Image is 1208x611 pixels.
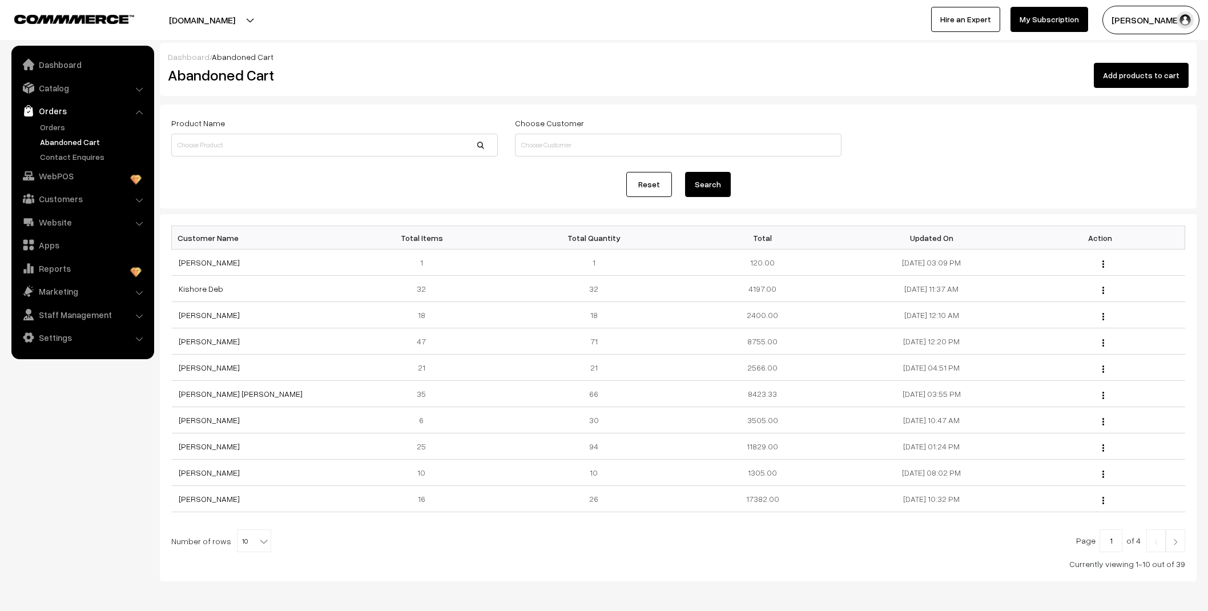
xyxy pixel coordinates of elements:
td: [DATE] 11:37 AM [847,276,1016,302]
td: 94 [509,433,678,460]
img: Menu [1102,471,1104,478]
th: Total Quantity [509,226,678,250]
td: 71 [509,328,678,355]
td: 10 [340,460,509,486]
a: Settings [14,327,150,348]
a: Dashboard [168,52,210,62]
a: [PERSON_NAME] [179,310,240,320]
td: 3505.00 [678,407,847,433]
td: 21 [340,355,509,381]
td: [DATE] 12:10 AM [847,302,1016,328]
span: Page [1076,536,1096,545]
a: Orders [14,101,150,121]
th: Customer Name [172,226,341,250]
a: [PERSON_NAME] [PERSON_NAME] [179,389,303,399]
img: Menu [1102,392,1104,399]
a: [PERSON_NAME] [179,336,240,346]
span: of 4 [1126,536,1141,545]
a: Website [14,212,150,232]
a: Apps [14,235,150,255]
a: Dashboard [14,54,150,75]
td: 25 [340,433,509,460]
td: 66 [509,381,678,407]
div: / [168,51,1189,63]
td: [DATE] 10:32 PM [847,486,1016,512]
img: Menu [1102,287,1104,294]
a: Staff Management [14,304,150,325]
td: [DATE] 03:09 PM [847,250,1016,276]
img: Menu [1102,339,1104,347]
td: 47 [340,328,509,355]
td: 32 [509,276,678,302]
label: Product Name [171,117,225,129]
input: Choose Customer [515,134,841,156]
a: WebPOS [14,166,150,186]
button: Search [685,172,731,197]
a: Reset [626,172,672,197]
span: Abandoned Cart [212,52,273,62]
a: [PERSON_NAME] [179,494,240,504]
td: 18 [340,302,509,328]
img: Right [1170,538,1181,545]
img: Menu [1102,365,1104,373]
img: user [1177,11,1194,29]
td: 10 [509,460,678,486]
img: Left [1151,538,1161,545]
a: [PERSON_NAME] [179,415,240,425]
td: 35 [340,381,509,407]
th: Updated On [847,226,1016,250]
a: Abandoned Cart [37,136,150,148]
td: 16 [340,486,509,512]
td: [DATE] 03:55 PM [847,381,1016,407]
td: 1 [509,250,678,276]
td: 2400.00 [678,302,847,328]
img: Menu [1102,444,1104,452]
td: [DATE] 10:47 AM [847,407,1016,433]
th: Total [678,226,847,250]
a: [PERSON_NAME] [179,468,240,477]
div: Currently viewing 1-10 out of 39 [171,558,1185,570]
img: COMMMERCE [14,15,134,23]
td: 17382.00 [678,486,847,512]
a: Contact Enquires [37,151,150,163]
h2: Abandoned Cart [168,66,497,84]
td: [DATE] 12:20 PM [847,328,1016,355]
a: Kishore Deb [179,284,223,294]
td: 11829.00 [678,433,847,460]
a: Catalog [14,78,150,98]
a: [PERSON_NAME] [179,258,240,267]
a: Orders [37,121,150,133]
button: Add products to cart [1094,63,1189,88]
img: Menu [1102,260,1104,268]
td: 32 [340,276,509,302]
td: [DATE] 01:24 PM [847,433,1016,460]
img: Menu [1102,497,1104,504]
span: Number of rows [171,535,231,547]
td: 6 [340,407,509,433]
button: [PERSON_NAME] [1102,6,1199,34]
a: [PERSON_NAME] [179,363,240,372]
span: 10 [237,530,271,553]
a: Reports [14,258,150,279]
img: Menu [1102,418,1104,425]
a: COMMMERCE [14,11,114,25]
label: Choose Customer [515,117,584,129]
td: [DATE] 04:51 PM [847,355,1016,381]
a: Marketing [14,281,150,302]
td: 1305.00 [678,460,847,486]
td: 8755.00 [678,328,847,355]
a: Hire an Expert [931,7,1000,32]
a: [PERSON_NAME] [179,441,240,451]
span: 10 [237,529,271,552]
td: 120.00 [678,250,847,276]
td: 21 [509,355,678,381]
th: Total Items [340,226,509,250]
th: Action [1016,226,1185,250]
td: 2566.00 [678,355,847,381]
td: 26 [509,486,678,512]
td: 8423.33 [678,381,847,407]
img: Menu [1102,313,1104,320]
td: 18 [509,302,678,328]
td: 4197.00 [678,276,847,302]
a: Customers [14,188,150,209]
